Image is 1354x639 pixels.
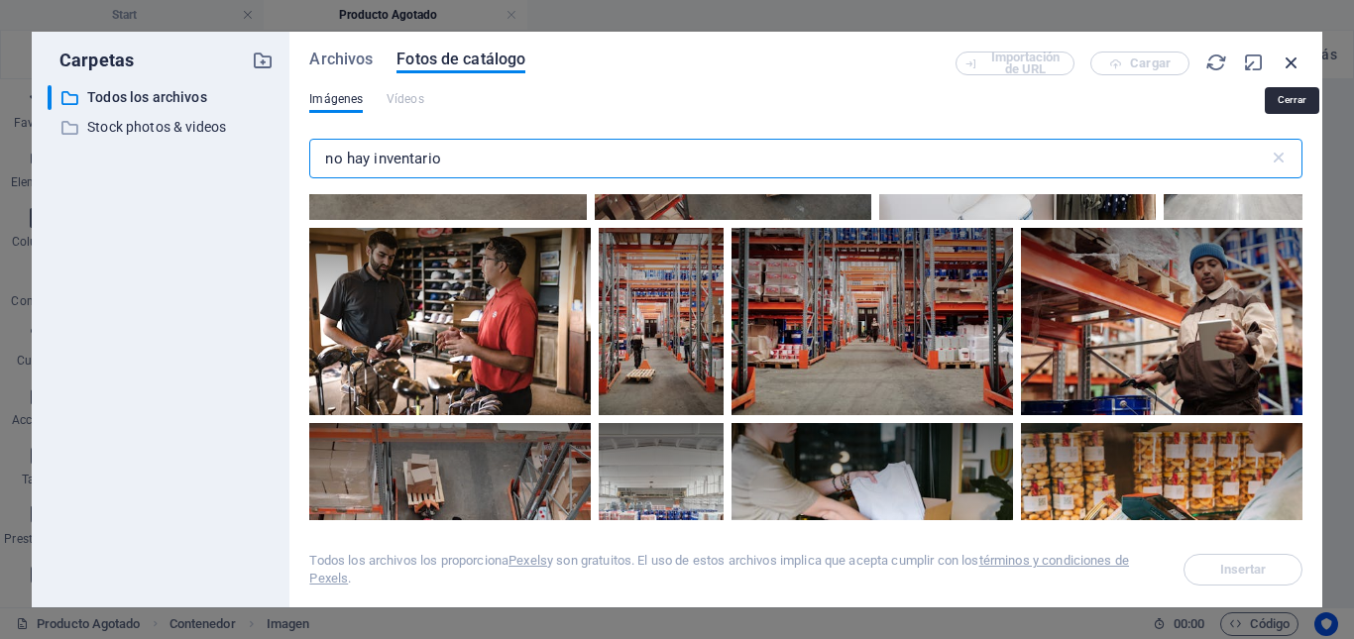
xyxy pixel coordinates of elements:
[1243,52,1265,73] i: Minimizar
[252,50,274,71] i: Crear carpeta
[87,116,238,139] p: Stock photos & videos
[387,87,424,111] span: Este tipo de archivo no es soportado por este elemento
[48,115,274,140] div: Stock photos & videos
[48,85,52,110] div: ​
[87,86,238,109] p: Todos los archivos
[1184,554,1302,586] span: Selecciona primero un archivo
[309,87,363,111] span: Imágenes
[309,552,1160,587] div: Todos los archivos los proporciona y son gratuitos. El uso de estos archivos implica que acepta c...
[508,553,547,568] a: Pexels
[396,48,525,71] span: Fotos de catálogo
[309,139,1268,178] input: Buscar
[48,48,134,73] p: Carpetas
[1205,52,1227,73] i: Volver a cargar
[309,48,373,71] span: Archivos
[8,8,140,25] a: Skip to main content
